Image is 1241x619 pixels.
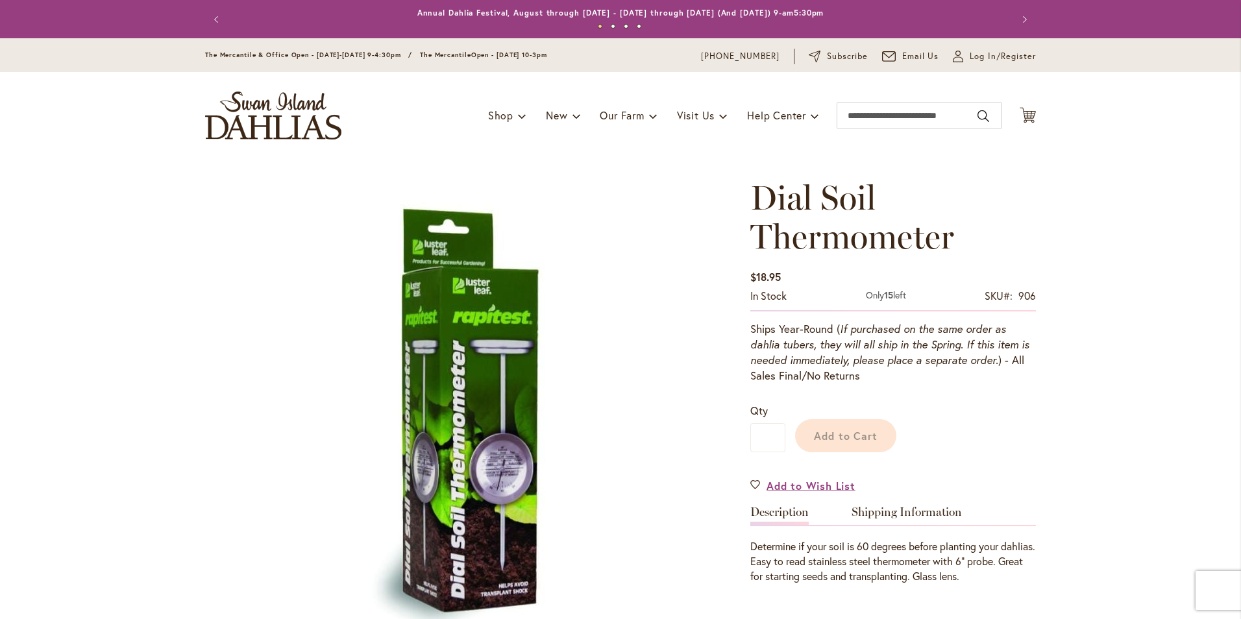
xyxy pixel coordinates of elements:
div: 906 [1018,289,1036,304]
span: Email Us [902,50,939,63]
a: Log In/Register [953,50,1036,63]
button: Previous [205,6,231,32]
div: Determine if your soil is 60 degrees before planting your dahlias. Easy to read stainless steel t... [750,539,1036,584]
span: Help Center [747,108,806,122]
div: Detailed Product Info [750,506,1036,584]
span: $18.95 [750,270,781,284]
strong: 15 [884,289,893,301]
span: Open - [DATE] 10-3pm [471,51,547,59]
span: Subscribe [827,50,868,63]
span: Qty [750,404,768,417]
i: If purchased on the same order as dahlia tubers, they will all ship in the Spring. If this item i... [750,322,1029,367]
span: New [546,108,567,122]
a: Subscribe [809,50,868,63]
a: Add to Wish List [750,478,855,493]
strong: SKU [985,289,1013,302]
button: 3 of 4 [624,24,628,29]
span: Shop [488,108,513,122]
span: Add to Wish List [767,478,855,493]
span: Visit Us [677,108,715,122]
a: Shipping Information [852,506,962,525]
button: Next [1010,6,1036,32]
span: Log In/Register [970,50,1036,63]
div: Availability [750,289,787,304]
a: Annual Dahlia Festival, August through [DATE] - [DATE] through [DATE] (And [DATE]) 9-am5:30pm [417,8,824,18]
button: 4 of 4 [637,24,641,29]
span: In stock [750,289,787,302]
a: [PHONE_NUMBER] [701,50,780,63]
button: 2 of 4 [611,24,615,29]
a: Description [750,506,809,525]
span: The Mercantile & Office Open - [DATE]-[DATE] 9-4:30pm / The Mercantile [205,51,471,59]
span: Our Farm [600,108,644,122]
p: Ships Year-Round ( ) - All Sales Final/No Returns [750,321,1036,383]
a: Email Us [882,50,939,63]
div: Only 15 left [866,289,906,304]
span: Dial Soil Thermometer [750,177,954,257]
button: 1 of 4 [598,24,602,29]
a: store logo [205,91,341,140]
